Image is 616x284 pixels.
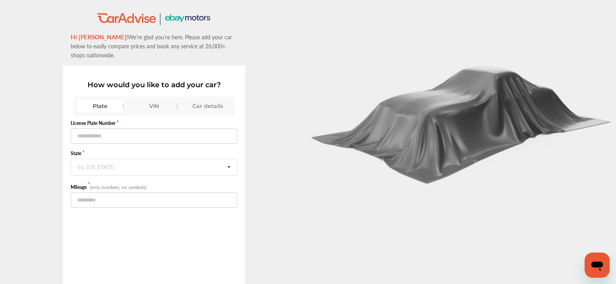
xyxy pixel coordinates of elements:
[78,164,114,169] div: Ex. [US_STATE]
[71,81,237,89] p: How would you like to add your car?
[71,33,232,59] span: We’re glad you’re here. Please add your car below to easily compare prices and book any service a...
[71,120,237,126] label: License Plate Number
[185,100,231,112] div: Car details
[71,33,128,41] span: Hi [PERSON_NAME]!
[131,100,177,112] div: VIN
[585,253,610,278] iframe: Button to launch messaging window
[90,184,146,191] small: (only numbers, no symbols)
[71,184,90,191] label: Mileage
[71,150,237,157] label: State
[77,100,123,112] div: Plate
